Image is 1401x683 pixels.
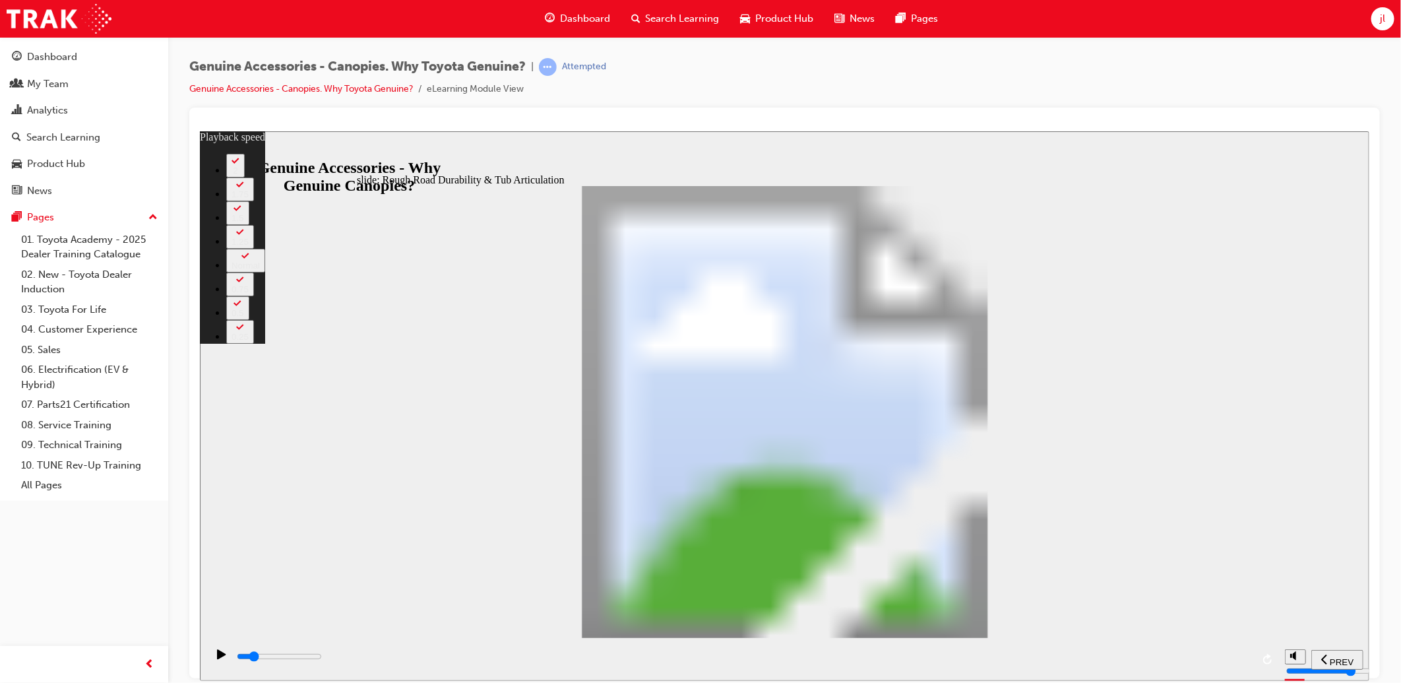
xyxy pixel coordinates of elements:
span: learningRecordVerb_ATTEMPT-icon [539,58,557,76]
span: guage-icon [12,51,22,63]
span: search-icon [631,11,640,27]
button: volume [1085,518,1106,533]
a: 09. Technical Training [16,435,163,455]
li: eLearning Module View [427,82,524,97]
div: Attempted [562,61,606,73]
a: 04. Customer Experience [16,319,163,340]
button: replay [1059,519,1078,538]
span: search-icon [12,132,21,144]
button: DashboardMy TeamAnalyticsSearch LearningProduct HubNews [5,42,163,205]
button: previous [1111,519,1164,538]
a: guage-iconDashboard [534,5,621,32]
span: news-icon [12,185,22,197]
a: car-iconProduct Hub [730,5,825,32]
span: car-icon [741,11,751,27]
a: 08. Service Training [16,415,163,436]
span: | [531,59,534,75]
span: pages-icon [12,212,22,224]
button: 2 [26,22,45,46]
span: up-icon [148,209,158,226]
a: News [5,179,163,203]
a: Product Hub [5,152,163,176]
img: Trak [7,4,111,34]
a: news-iconNews [825,5,886,32]
span: people-icon [12,79,22,90]
span: car-icon [12,158,22,170]
span: Genuine Accessories - Canopies. Why Toyota Genuine? [189,59,526,75]
span: Search Learning [646,11,720,26]
span: Pages [912,11,939,26]
a: 10. TUNE Rev-Up Training [16,455,163,476]
nav: slide navigation [1111,507,1164,550]
div: 2 [32,34,40,44]
a: Search Learning [5,125,163,150]
div: Search Learning [26,130,100,145]
span: prev-icon [145,657,155,673]
div: Dashboard [27,49,77,65]
span: jl [1380,11,1385,26]
span: news-icon [835,11,845,27]
div: playback controls [7,507,1078,550]
div: My Team [27,77,69,92]
div: Product Hub [27,156,85,172]
a: 01. Toyota Academy - 2025 Dealer Training Catalogue [16,230,163,265]
a: Analytics [5,98,163,123]
button: play/pause [7,517,29,540]
div: Analytics [27,103,68,118]
span: News [850,11,875,26]
a: 07. Parts21 Certification [16,395,163,415]
span: Product Hub [756,11,814,26]
a: search-iconSearch Learning [621,5,730,32]
input: slide progress [37,520,122,531]
button: jl [1371,7,1394,30]
button: Pages [5,205,163,230]
div: Pages [27,210,54,225]
a: 03. Toyota For Life [16,300,163,320]
div: misc controls [1085,507,1105,550]
div: News [27,183,52,199]
a: My Team [5,72,163,96]
a: All Pages [16,475,163,496]
a: Genuine Accessories - Canopies. Why Toyota Genuine? [189,83,414,94]
a: 05. Sales [16,340,163,360]
span: PREV [1130,526,1154,536]
span: Dashboard [560,11,610,26]
span: guage-icon [545,11,555,27]
a: pages-iconPages [886,5,949,32]
a: 06. Electrification (EV & Hybrid) [16,360,163,395]
span: pages-icon [896,11,906,27]
span: chart-icon [12,105,22,117]
input: volume [1086,535,1171,545]
a: Dashboard [5,45,163,69]
a: 02. New - Toyota Dealer Induction [16,265,163,300]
